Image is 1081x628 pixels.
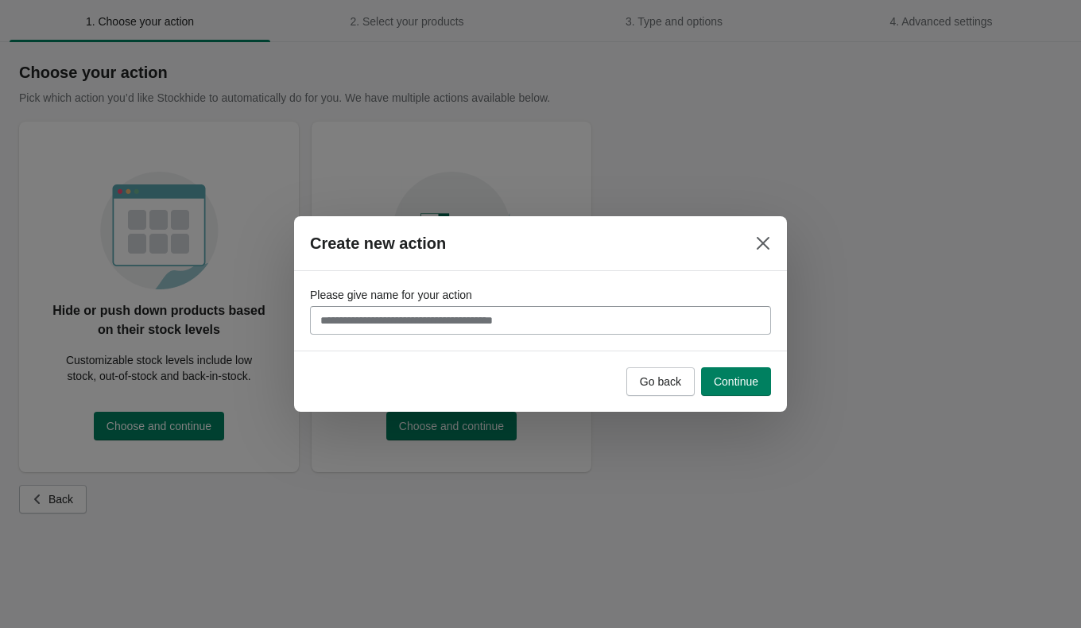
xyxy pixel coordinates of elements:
[310,289,472,301] span: Please give name for your action
[701,367,771,396] button: Continue
[640,375,681,388] span: Go back
[310,234,446,253] h2: Create new action
[626,367,695,396] button: Go back
[714,375,758,388] span: Continue
[749,229,777,258] button: Close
